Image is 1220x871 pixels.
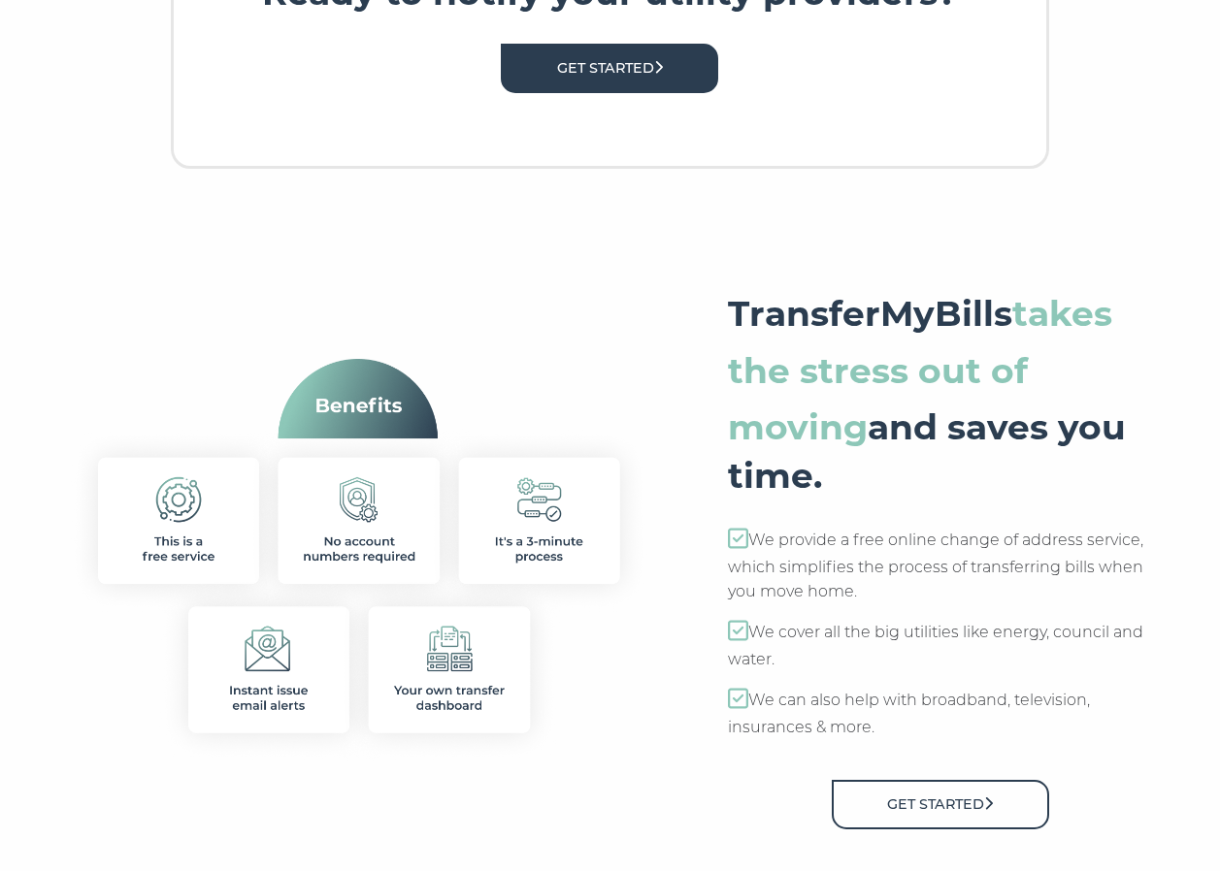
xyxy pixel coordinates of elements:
[728,687,1152,740] p: We can also help with broadband, television, insurances & more.
[68,359,650,763] img: benefits.png
[728,292,1112,447] strong: takes the stress out of moving
[728,285,1152,497] h3: TransferMyBills and saves you time.
[728,619,1152,672] p: We cover all the big utilities like energy, council and water.
[501,44,718,93] a: Get Started
[832,780,1049,829] a: Get Started
[728,527,1152,605] p: We provide a free online change of address service, which simplifies the process of transferring ...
